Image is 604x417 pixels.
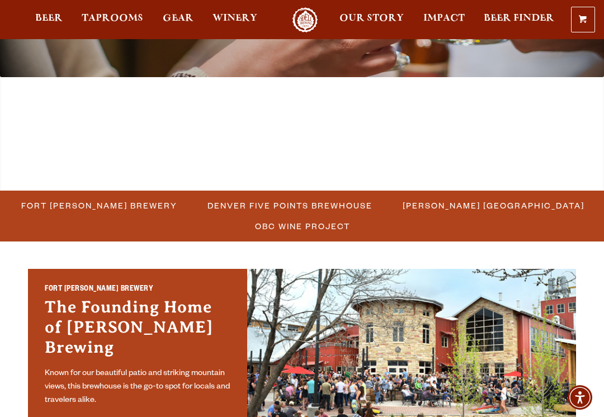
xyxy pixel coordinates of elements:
span: Impact [423,14,465,23]
a: Our Story [332,7,411,32]
a: Beer Finder [476,7,561,32]
span: Our Story [339,14,404,23]
h2: Fort [PERSON_NAME] Brewery [45,284,230,297]
span: Gear [163,14,194,23]
span: OBC Wine Project [255,218,350,234]
span: Beer Finder [484,14,554,23]
a: Beer [28,7,70,32]
a: Taprooms [74,7,150,32]
a: Odell Home [284,7,326,32]
span: [PERSON_NAME] [GEOGRAPHIC_DATA] [403,197,584,214]
span: Fort [PERSON_NAME] Brewery [21,197,177,214]
a: Gear [155,7,201,32]
a: Impact [416,7,472,32]
a: [PERSON_NAME] [GEOGRAPHIC_DATA] [396,197,590,214]
p: Known for our beautiful patio and striking mountain views, this brewhouse is the go-to spot for l... [45,367,230,407]
span: Taprooms [82,14,143,23]
h3: The Founding Home of [PERSON_NAME] Brewing [45,297,230,363]
a: OBC Wine Project [248,218,356,234]
a: Winery [205,7,265,32]
div: Accessibility Menu [568,385,592,410]
span: Denver Five Points Brewhouse [207,197,372,214]
a: Denver Five Points Brewhouse [201,197,378,214]
a: Fort [PERSON_NAME] Brewery [15,197,183,214]
span: Beer [35,14,63,23]
span: Winery [213,14,257,23]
